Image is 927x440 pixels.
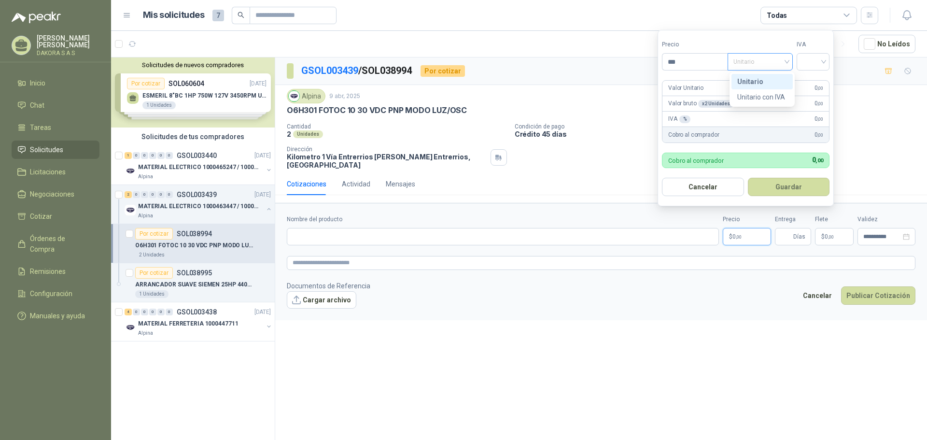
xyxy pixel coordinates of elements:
[37,50,99,56] p: DAKORA S A S
[125,306,273,337] a: 4 0 0 0 0 0 GSOL003438[DATE] Company LogoMATERIAL FERRETERIA 1000447711Alpina
[111,224,275,263] a: Por cotizarSOL038994O6H301 FOTOC 10 30 VDC PNP MODO LUZ/OSC2 Unidades
[149,309,156,315] div: 0
[30,100,44,111] span: Chat
[138,163,258,172] p: MATERIAL ELECTRICO 1000465247 / 1000466995
[386,179,415,189] div: Mensajes
[138,212,153,220] p: Alpina
[668,114,690,124] p: IVA
[135,280,255,289] p: ARRANCADOR SUAVE SIEMEN 25HP 440VAC 60HZ
[841,286,915,305] button: Publicar Cotización
[731,74,793,89] div: Unitario
[723,228,771,245] p: $0,00
[737,76,787,87] div: Unitario
[12,163,99,181] a: Licitaciones
[287,123,507,130] p: Cantidad
[30,78,45,88] span: Inicio
[125,204,136,216] img: Company Logo
[342,179,370,189] div: Actividad
[138,319,238,328] p: MATERIAL FERRETERIA 1000447711
[858,35,915,53] button: No Leídos
[135,241,255,250] p: O6H301 FOTOC 10 30 VDC PNP MODO LUZ/OSC
[30,288,72,299] span: Configuración
[301,63,413,78] p: / SOL038994
[30,311,85,321] span: Manuales y ayuda
[732,234,742,240] span: 0
[736,234,742,240] span: ,00
[12,141,99,159] a: Solicitudes
[748,178,830,196] button: Guardar
[111,57,275,128] div: Solicitudes de nuevos compradoresPor cotizarSOL060604[DATE] ESMERIL 8"BC 1HP 750W 127V 3450RPM UR...
[135,290,169,298] div: 1 Unidades
[125,322,136,333] img: Company Logo
[857,215,915,224] label: Validez
[301,65,358,76] a: GSOL003439
[797,40,829,49] label: IVA
[166,152,173,159] div: 0
[12,284,99,303] a: Configuración
[668,157,724,164] p: Cobro al comprador
[12,118,99,137] a: Tareas
[287,291,356,309] button: Cargar archivo
[812,156,823,164] span: 0
[30,122,51,133] span: Tareas
[111,263,275,302] a: Por cotizarSOL038995ARRANCADOR SUAVE SIEMEN 25HP 440VAC 60HZ1 Unidades
[817,132,823,138] span: ,00
[821,234,825,240] span: $
[679,115,691,123] div: %
[12,96,99,114] a: Chat
[12,307,99,325] a: Manuales y ayuda
[166,309,173,315] div: 0
[515,130,923,138] p: Crédito 45 días
[421,65,465,77] div: Por cotizar
[125,165,136,177] img: Company Logo
[737,92,787,102] div: Unitario con IVA
[141,191,148,198] div: 0
[287,146,487,153] p: Dirección
[37,35,99,48] p: [PERSON_NAME] [PERSON_NAME]
[138,329,153,337] p: Alpina
[125,150,273,181] a: 1 0 0 0 0 0 GSOL003440[DATE] Company LogoMATERIAL ELECTRICO 1000465247 / 1000466995Alpina
[12,12,61,23] img: Logo peakr
[287,179,326,189] div: Cotizaciones
[115,61,271,69] button: Solicitudes de nuevos compradores
[289,91,299,101] img: Company Logo
[133,191,140,198] div: 0
[157,309,165,315] div: 0
[293,130,323,138] div: Unidades
[815,157,823,164] span: ,00
[177,270,212,276] p: SOL038995
[149,152,156,159] div: 0
[815,84,823,93] span: 0
[287,153,487,169] p: Kilometro 1 Vía Entrerrios [PERSON_NAME] Entrerrios , [GEOGRAPHIC_DATA]
[30,266,66,277] span: Remisiones
[287,281,370,291] p: Documentos de Referencia
[287,215,719,224] label: Nombre del producto
[287,105,467,115] p: O6H301 FOTOC 10 30 VDC PNP MODO LUZ/OSC
[177,230,212,237] p: SOL038994
[125,152,132,159] div: 1
[157,152,165,159] div: 0
[723,215,771,224] label: Precio
[212,10,224,21] span: 7
[30,144,63,155] span: Solicitudes
[143,8,205,22] h1: Mis solicitudes
[662,178,744,196] button: Cancelar
[135,267,173,279] div: Por cotizar
[12,229,99,258] a: Órdenes de Compra
[133,152,140,159] div: 0
[30,211,52,222] span: Cotizar
[177,191,217,198] p: GSOL003439
[775,215,811,224] label: Entrega
[30,189,74,199] span: Negociaciones
[815,114,823,124] span: 0
[668,130,719,140] p: Cobro al comprador
[135,251,169,259] div: 2 Unidades
[828,234,834,240] span: ,00
[12,207,99,226] a: Cotizar
[817,101,823,106] span: ,00
[12,262,99,281] a: Remisiones
[817,116,823,122] span: ,00
[798,286,837,305] button: Cancelar
[149,191,156,198] div: 0
[825,234,834,240] span: 0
